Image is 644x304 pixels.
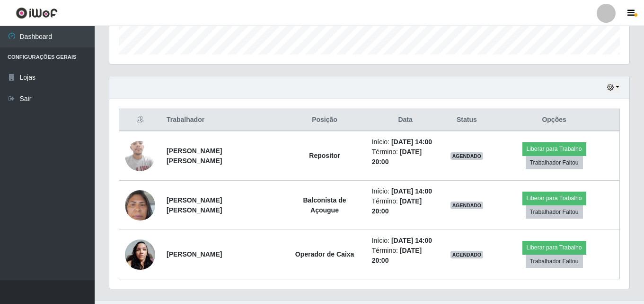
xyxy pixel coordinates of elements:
time: [DATE] 14:00 [391,237,432,244]
li: Término: [372,147,439,167]
button: Trabalhador Faltou [526,156,583,169]
th: Opções [489,109,619,131]
img: 1706817877089.jpeg [125,185,155,225]
strong: [PERSON_NAME] [PERSON_NAME] [167,147,222,165]
th: Trabalhador [161,109,283,131]
time: [DATE] 14:00 [391,138,432,146]
img: CoreUI Logo [16,7,58,19]
strong: Balconista de Açougue [303,196,346,214]
th: Posição [283,109,366,131]
li: Início: [372,236,439,246]
th: Data [366,109,445,131]
th: Status [445,109,489,131]
button: Liberar para Trabalho [522,192,586,205]
strong: Repositor [309,152,340,159]
button: Liberar para Trabalho [522,142,586,156]
time: [DATE] 14:00 [391,187,432,195]
img: 1714848493564.jpeg [125,234,155,275]
span: AGENDADO [450,251,484,258]
strong: [PERSON_NAME] [PERSON_NAME] [167,196,222,214]
span: AGENDADO [450,152,484,160]
span: AGENDADO [450,202,484,209]
li: Término: [372,196,439,216]
button: Liberar para Trabalho [522,241,586,254]
strong: [PERSON_NAME] [167,250,222,258]
button: Trabalhador Faltou [526,255,583,268]
li: Início: [372,137,439,147]
strong: Operador de Caixa [295,250,354,258]
li: Início: [372,186,439,196]
button: Trabalhador Faltou [526,205,583,219]
li: Término: [372,246,439,266]
img: 1741743708537.jpeg [125,136,155,176]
